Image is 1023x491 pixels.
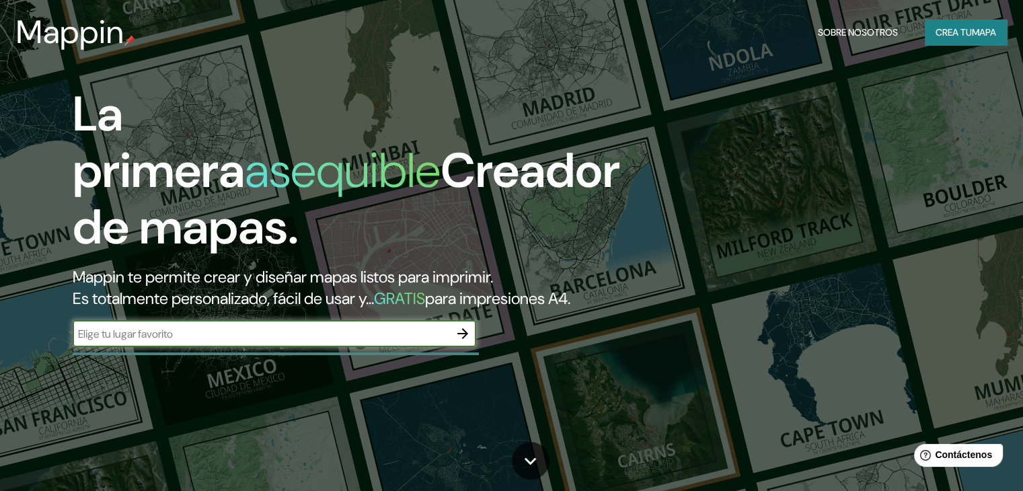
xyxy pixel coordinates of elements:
iframe: Lanzador de widgets de ayuda [903,439,1008,476]
font: La primera [73,83,245,202]
img: pin de mapeo [124,35,135,46]
font: GRATIS [374,288,425,309]
font: Es totalmente personalizado, fácil de usar y... [73,288,374,309]
font: asequible [245,139,441,202]
button: Crea tumapa [925,20,1007,45]
font: para impresiones A4. [425,288,570,309]
font: Mappin [16,11,124,53]
font: Crea tu [936,26,972,38]
input: Elige tu lugar favorito [73,326,449,342]
font: Creador de mapas. [73,139,620,258]
font: Sobre nosotros [818,26,898,38]
font: Mappin te permite crear y diseñar mapas listos para imprimir. [73,266,493,287]
font: mapa [972,26,996,38]
button: Sobre nosotros [812,20,903,45]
